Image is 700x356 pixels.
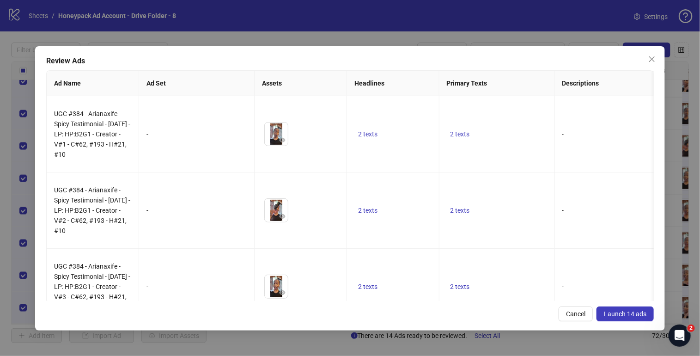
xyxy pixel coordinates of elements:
[354,281,381,292] button: 2 texts
[354,129,381,140] button: 2 texts
[566,310,585,318] span: Cancel
[265,123,288,146] img: Asset 1
[279,137,286,143] span: eye
[54,110,130,158] span: UGC #384 - Arianaxife - Spicy Testimonial - [DATE] - LP: HP:B2G1 - Creator - V#1 - C#62, #193 - H...
[279,289,286,296] span: eye
[559,307,593,321] button: Cancel
[597,307,654,321] button: Launch 14 ads
[358,130,377,138] span: 2 texts
[46,55,654,67] div: Review Ads
[347,71,439,96] th: Headlines
[277,211,288,222] button: Preview
[146,205,247,215] div: -
[604,310,646,318] span: Launch 14 ads
[562,130,564,138] span: -
[688,325,695,332] span: 2
[358,283,377,290] span: 2 texts
[139,71,255,96] th: Ad Set
[447,281,474,292] button: 2 texts
[450,130,470,138] span: 2 texts
[555,71,670,96] th: Descriptions
[354,205,381,216] button: 2 texts
[146,129,247,139] div: -
[277,287,288,298] button: Preview
[645,52,659,67] button: Close
[279,213,286,220] span: eye
[47,71,139,96] th: Ad Name
[358,207,377,214] span: 2 texts
[450,207,470,214] span: 2 texts
[54,263,130,311] span: UGC #384 - Arianaxife - Spicy Testimonial - [DATE] - LP: HP:B2G1 - Creator - V#3 - C#62, #193 - H...
[450,283,470,290] span: 2 texts
[265,199,288,222] img: Asset 1
[648,55,656,63] span: close
[146,282,247,292] div: -
[447,205,474,216] button: 2 texts
[562,283,564,290] span: -
[54,186,130,234] span: UGC #384 - Arianaxife - Spicy Testimonial - [DATE] - LP: HP:B2G1 - Creator - V#2 - C#62, #193 - H...
[562,207,564,214] span: -
[669,325,691,347] iframe: Intercom live chat
[439,71,555,96] th: Primary Texts
[277,135,288,146] button: Preview
[255,71,347,96] th: Assets
[265,275,288,298] img: Asset 1
[447,129,474,140] button: 2 texts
